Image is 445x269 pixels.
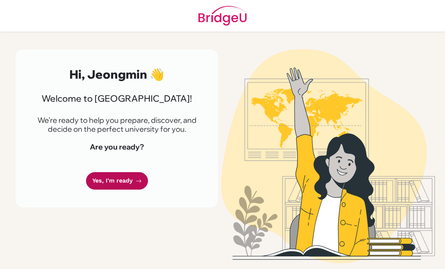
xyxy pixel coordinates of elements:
[33,93,200,104] h3: Welcome to [GEOGRAPHIC_DATA]!
[86,172,148,190] a: Yes, I'm ready
[33,116,200,134] p: We're ready to help you prepare, discover, and decide on the perfect university for you.
[33,67,200,81] h2: Hi, Jeongmin 👋
[33,142,200,151] h4: Are you ready?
